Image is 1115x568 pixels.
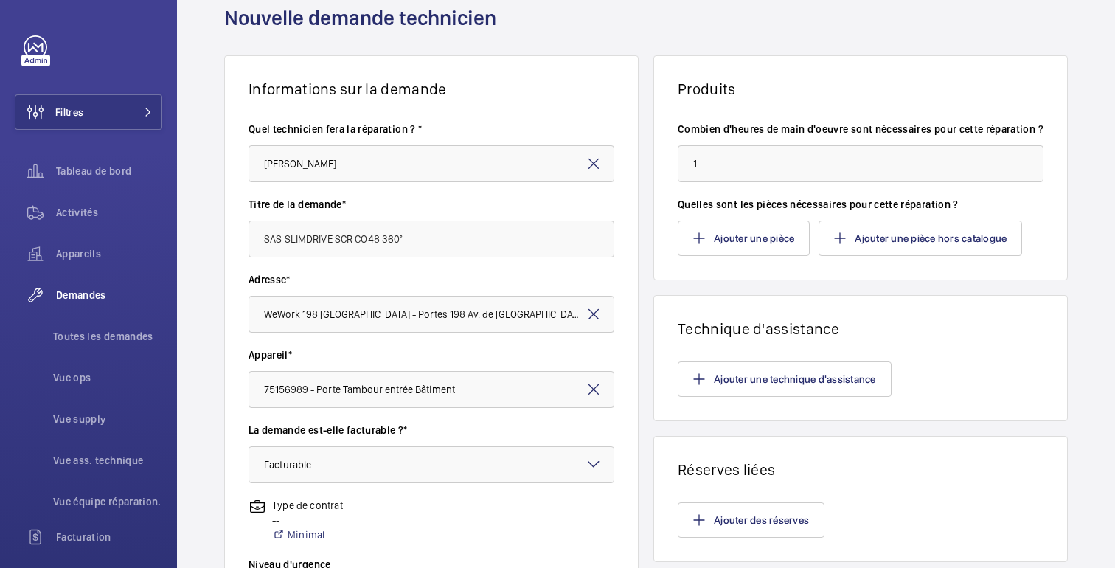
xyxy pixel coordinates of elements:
input: Entrez l'adresse [249,296,614,333]
font: Facturation [56,531,111,543]
font: Informations sur la demande [249,80,447,98]
font: Ajouter une pièce hors catalogue [855,232,1007,244]
font: Ajouter une technique d'assistance [714,373,876,385]
font: Produits [678,80,736,98]
button: Filtres [15,94,162,130]
font: Type de contrat [272,499,343,511]
font: Toutes les demandes [53,330,153,342]
button: Ajouter une technique d'assistance [678,361,892,397]
font: Appareils [56,248,101,260]
span: Facturable [264,459,311,471]
font: Combien d'heures de main d'oeuvre sont nécessaires pour cette réparation ? [678,123,1043,135]
font: Minimal [288,529,324,541]
font: Vue ass. technique [53,454,143,466]
a: Minimal [272,527,343,542]
font: Ajouter une pièce [714,232,794,244]
font: -- [272,514,279,526]
font: Demandes [56,289,106,301]
font: La demande est-elle facturable ?* [249,424,408,436]
font: Ajouter des réserves [714,514,809,526]
input: Tapez le nombre d'heure [678,145,1043,182]
font: Titre de la demande* [249,198,346,210]
font: Technique d'assistance [678,319,839,338]
font: Quel technicien fera la réparation ? * [249,123,422,135]
font: Quelles sont les pièces nécessaires pour cette réparation ? [678,198,959,210]
input: Sélectionnez le technicien [249,145,614,182]
font: Vue supply [53,413,106,425]
font: Réserves liées [678,460,775,479]
font: Vue ops [53,372,91,384]
font: Vue équipe réparation. [53,496,161,508]
button: Ajouter une pièce hors catalogue [819,221,1022,256]
input: Entrez l'appareil [249,371,614,408]
font: Nouvelle demande technicien [224,5,496,30]
font: Activités [56,207,98,218]
input: Tapez le titre de la demande [249,221,614,257]
font: Filtres [55,106,83,118]
button: Ajouter une pièce [678,221,810,256]
font: Appareil* [249,349,292,361]
font: Adresse* [249,274,291,285]
button: Ajouter des réserves [678,502,824,538]
font: Tableau de bord [56,165,131,177]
